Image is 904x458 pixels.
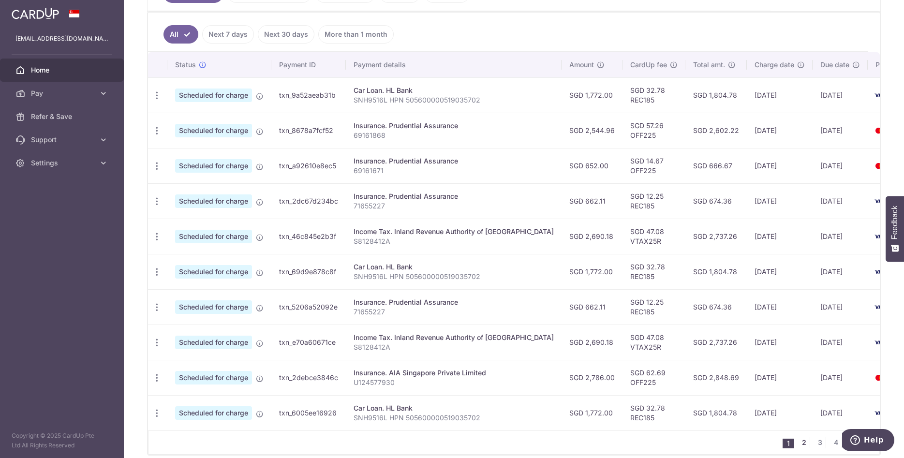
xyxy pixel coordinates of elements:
td: SGD 2,690.18 [562,325,622,360]
span: Scheduled for charge [175,300,252,314]
td: [DATE] [813,219,868,254]
td: [DATE] [747,254,813,289]
td: [DATE] [747,183,813,219]
td: [DATE] [747,77,813,113]
td: SGD 14.67 OFF225 [622,148,685,183]
div: Insurance. Prudential Assurance [354,156,554,166]
td: txn_2debce3846c [271,360,346,395]
div: Income Tax. Inland Revenue Authority of [GEOGRAPHIC_DATA] [354,227,554,236]
p: 71655227 [354,307,554,317]
td: SGD 1,804.78 [685,77,747,113]
td: SGD 662.11 [562,183,622,219]
img: Bank Card [871,125,890,136]
a: Next 7 days [202,25,254,44]
img: Bank Card [871,231,890,242]
span: Amount [569,60,594,70]
td: SGD 12.25 REC185 [622,289,685,325]
td: [DATE] [813,325,868,360]
td: SGD 32.78 REC185 [622,254,685,289]
span: Scheduled for charge [175,194,252,208]
img: Bank Card [871,407,890,419]
td: SGD 674.36 [685,289,747,325]
p: 69161671 [354,166,554,176]
td: SGD 2,737.26 [685,325,747,360]
span: Scheduled for charge [175,371,252,384]
td: SGD 1,804.78 [685,395,747,430]
p: SNH9516L HPN 505600000519035702 [354,95,554,105]
td: SGD 662.11 [562,289,622,325]
span: Scheduled for charge [175,265,252,279]
td: SGD 12.25 REC185 [622,183,685,219]
td: [DATE] [747,148,813,183]
td: [DATE] [747,219,813,254]
td: SGD 47.08 VTAX25R [622,219,685,254]
div: Insurance. Prudential Assurance [354,297,554,307]
iframe: Opens a widget where you can find more information [842,429,894,453]
div: Income Tax. Inland Revenue Authority of [GEOGRAPHIC_DATA] [354,333,554,342]
span: Due date [820,60,849,70]
span: Pay [31,89,95,98]
th: Payment details [346,52,562,77]
th: Payment ID [271,52,346,77]
td: SGD 1,772.00 [562,395,622,430]
td: [DATE] [813,113,868,148]
a: 2 [798,437,810,448]
td: txn_e70a60671ce [271,325,346,360]
td: SGD 2,848.69 [685,360,747,395]
td: SGD 47.08 VTAX25R [622,325,685,360]
div: Car Loan. HL Bank [354,262,554,272]
p: [EMAIL_ADDRESS][DOMAIN_NAME] [15,34,108,44]
img: CardUp [12,8,59,19]
p: 69161868 [354,131,554,140]
td: [DATE] [813,148,868,183]
span: Support [31,135,95,145]
td: [DATE] [813,360,868,395]
td: txn_5206a52092e [271,289,346,325]
a: Next 30 days [258,25,314,44]
td: [DATE] [813,77,868,113]
td: SGD 1,772.00 [562,77,622,113]
span: Charge date [755,60,794,70]
td: [DATE] [747,113,813,148]
div: Insurance. AIA Singapore Private Limited [354,368,554,378]
td: SGD 674.36 [685,183,747,219]
td: [DATE] [813,395,868,430]
p: SNH9516L HPN 505600000519035702 [354,272,554,281]
span: Home [31,65,95,75]
button: Feedback - Show survey [886,196,904,262]
span: CardUp fee [630,60,667,70]
img: Bank Card [871,160,890,172]
span: Total amt. [693,60,725,70]
li: 1 [783,439,794,448]
div: Car Loan. HL Bank [354,86,554,95]
nav: pager [783,431,879,454]
td: SGD 1,772.00 [562,254,622,289]
p: U124577930 [354,378,554,387]
td: SGD 32.78 REC185 [622,77,685,113]
img: Bank Card [871,337,890,348]
td: [DATE] [813,289,868,325]
td: SGD 32.78 REC185 [622,395,685,430]
td: txn_a92610e8ec5 [271,148,346,183]
p: 71655227 [354,201,554,211]
span: Status [175,60,196,70]
td: txn_9a52aeab31b [271,77,346,113]
img: Bank Card [871,89,890,101]
td: SGD 62.69 OFF225 [622,360,685,395]
a: 4 [830,437,842,448]
img: Bank Card [871,372,890,384]
td: txn_8678a7fcf52 [271,113,346,148]
td: txn_69d9e878c8f [271,254,346,289]
span: Scheduled for charge [175,406,252,420]
span: Refer & Save [31,112,95,121]
img: Bank Card [871,266,890,278]
a: All [163,25,198,44]
div: Insurance. Prudential Assurance [354,121,554,131]
span: Scheduled for charge [175,230,252,243]
span: Settings [31,158,95,168]
td: SGD 652.00 [562,148,622,183]
td: SGD 2,544.96 [562,113,622,148]
td: SGD 666.67 [685,148,747,183]
td: [DATE] [747,360,813,395]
